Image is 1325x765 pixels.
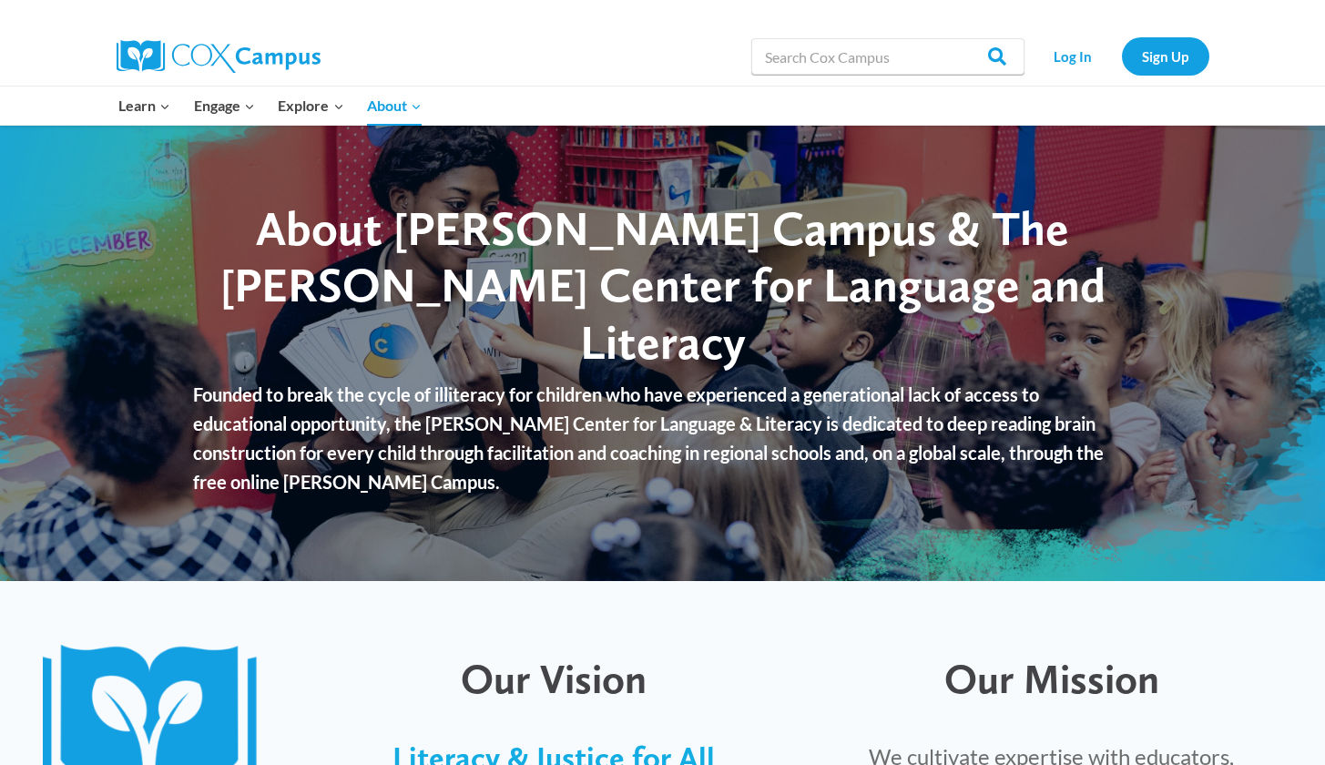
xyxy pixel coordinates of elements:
nav: Primary Navigation [107,87,433,125]
nav: Secondary Navigation [1034,37,1209,75]
span: Our Vision [461,654,647,703]
a: Log In [1034,37,1113,75]
span: About [367,94,422,117]
img: Cox Campus [117,40,321,73]
span: About [PERSON_NAME] Campus & The [PERSON_NAME] Center for Language and Literacy [220,199,1106,371]
input: Search Cox Campus [751,38,1024,75]
span: Our Mission [944,654,1159,703]
p: Founded to break the cycle of illiteracy for children who have experienced a generational lack of... [193,380,1132,496]
span: Explore [278,94,343,117]
a: Sign Up [1122,37,1209,75]
span: Engage [194,94,255,117]
span: Learn [118,94,170,117]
